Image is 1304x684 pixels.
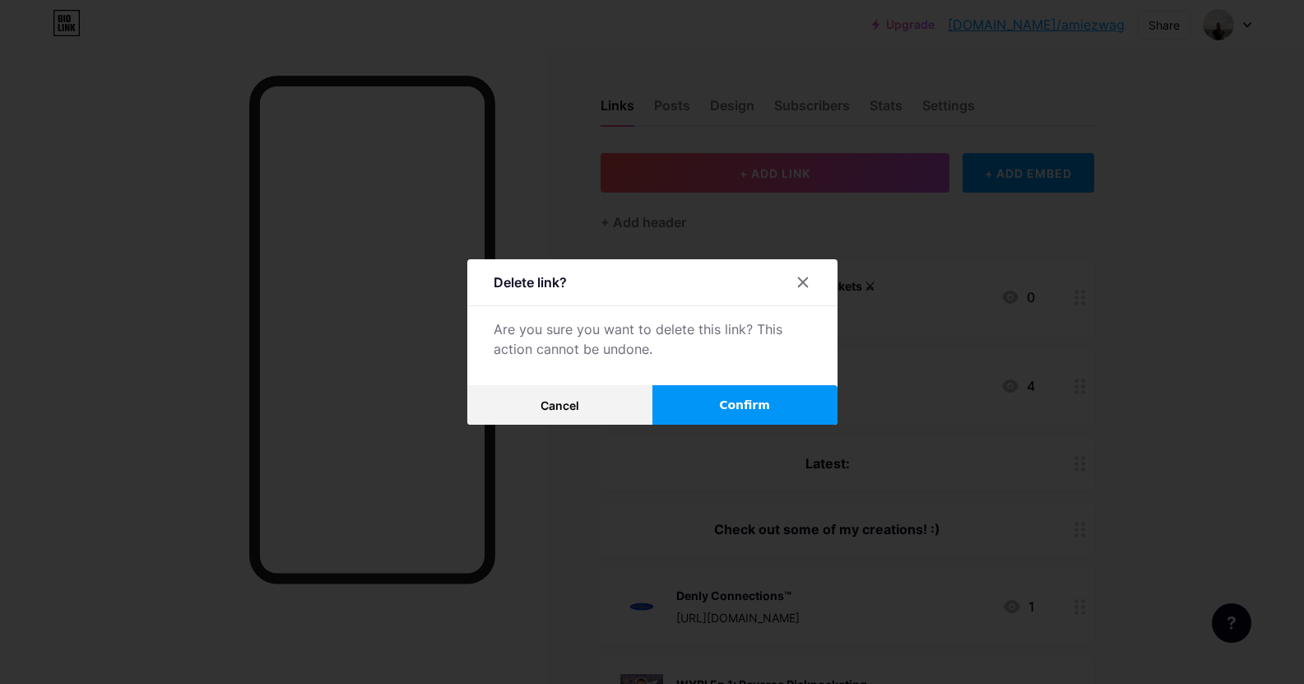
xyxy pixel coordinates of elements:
div: Delete link? [494,272,567,292]
span: Confirm [719,397,770,414]
div: Are you sure you want to delete this link? This action cannot be undone. [494,319,811,359]
span: Cancel [541,398,579,412]
button: Confirm [652,385,838,425]
button: Cancel [467,385,652,425]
